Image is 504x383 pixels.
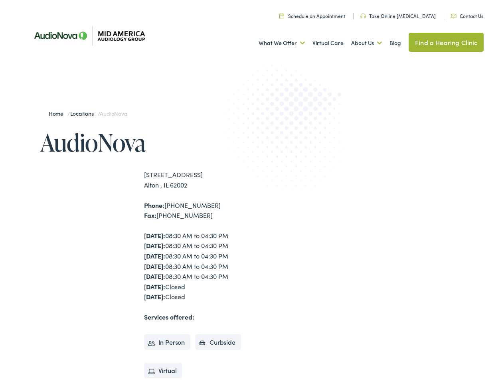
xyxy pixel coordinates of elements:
[451,12,483,19] a: Contact Us
[144,312,194,321] strong: Services offered:
[144,262,165,270] strong: [DATE]:
[195,334,241,350] li: Curbside
[279,13,284,18] img: utility icon
[351,28,382,58] a: About Us
[451,14,457,18] img: utility icon
[144,200,252,221] div: [PHONE_NUMBER] [PHONE_NUMBER]
[144,231,165,240] strong: [DATE]:
[144,292,165,301] strong: [DATE]:
[389,28,401,58] a: Blog
[144,231,252,302] div: 08:30 AM to 04:30 PM 08:30 AM to 04:30 PM 08:30 AM to 04:30 PM 08:30 AM to 04:30 PM 08:30 AM to 0...
[100,109,127,117] span: AudioNova
[70,109,98,117] a: Locations
[144,201,164,209] strong: Phone:
[279,12,345,19] a: Schedule an Appointment
[360,12,436,19] a: Take Online [MEDICAL_DATA]
[49,109,67,117] a: Home
[144,170,252,190] div: [STREET_ADDRESS] Alton , IL 62002
[144,282,165,291] strong: [DATE]:
[144,363,182,379] li: Virtual
[144,272,165,280] strong: [DATE]:
[144,251,165,260] strong: [DATE]:
[49,109,127,117] span: / /
[259,28,305,58] a: What We Offer
[40,129,252,156] h1: AudioNova
[409,33,484,52] a: Find a Hearing Clinic
[144,241,165,250] strong: [DATE]:
[144,334,191,350] li: In Person
[144,211,156,219] strong: Fax:
[360,14,366,18] img: utility icon
[312,28,344,58] a: Virtual Care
